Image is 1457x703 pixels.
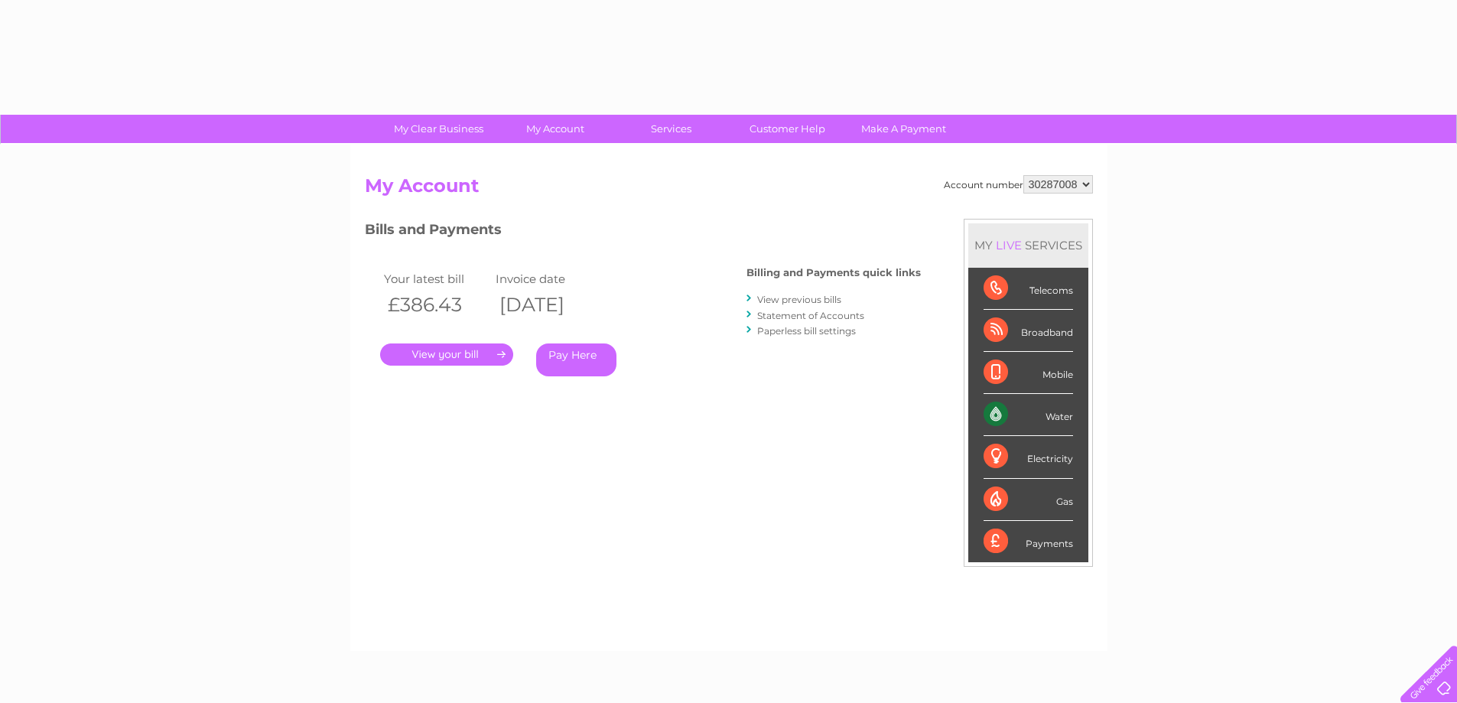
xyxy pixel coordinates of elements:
h4: Billing and Payments quick links [746,267,921,278]
div: Water [984,394,1073,436]
div: Broadband [984,310,1073,352]
a: Pay Here [536,343,616,376]
div: Payments [984,521,1073,562]
a: My Account [492,115,618,143]
h2: My Account [365,175,1093,204]
div: Account number [944,175,1093,194]
td: Your latest bill [380,269,492,289]
a: Services [608,115,734,143]
a: . [380,343,513,366]
a: My Clear Business [376,115,502,143]
div: Mobile [984,352,1073,394]
div: Electricity [984,436,1073,478]
div: Telecoms [984,268,1073,310]
a: Customer Help [724,115,850,143]
div: Gas [984,479,1073,521]
a: Statement of Accounts [757,310,864,321]
div: MY SERVICES [968,223,1088,267]
a: Make A Payment [841,115,967,143]
th: [DATE] [492,289,603,321]
a: View previous bills [757,294,841,305]
div: LIVE [993,238,1025,252]
h3: Bills and Payments [365,219,921,246]
td: Invoice date [492,269,603,289]
a: Paperless bill settings [757,325,856,337]
th: £386.43 [380,289,492,321]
